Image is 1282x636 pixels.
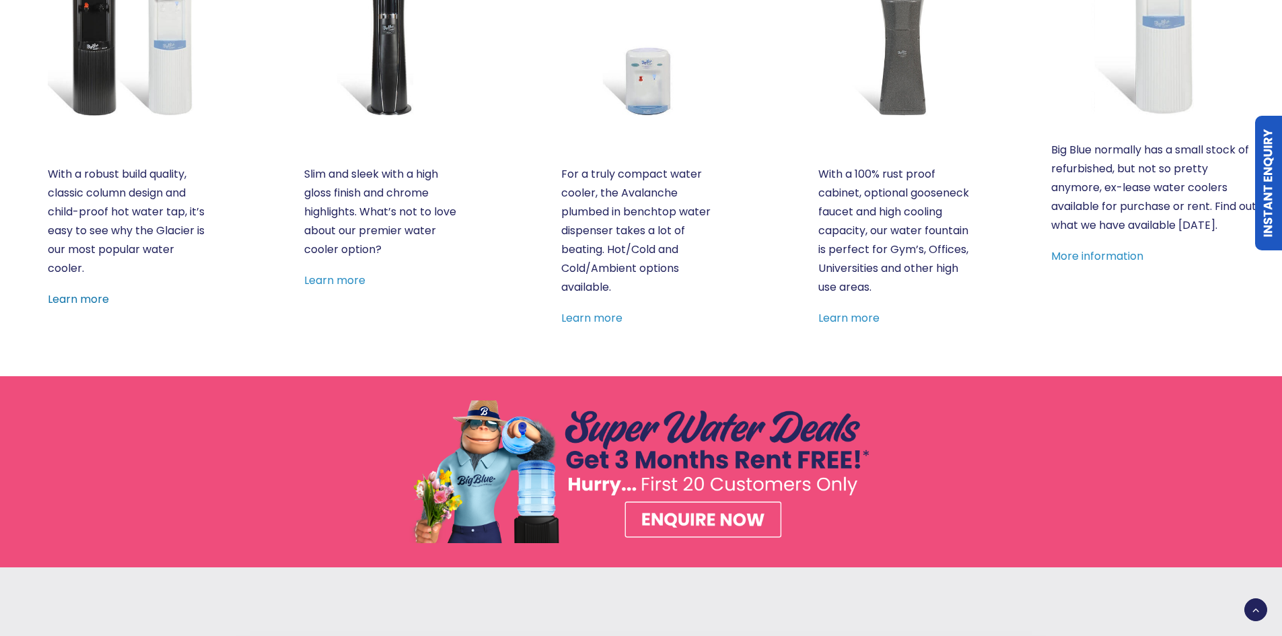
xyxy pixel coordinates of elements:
[1193,547,1263,617] iframe: Chatbot
[1051,248,1143,264] a: More information
[1255,116,1282,250] a: Instant Enquiry
[48,165,207,278] p: With a robust build quality, classic column design and child-proof hot water tap, it’s easy to se...
[1051,141,1259,235] p: Big Blue normally has a small stock of refurbished, but not so pretty anymore, ex-lease water coo...
[561,310,622,326] a: Learn more
[48,291,109,307] a: Learn more
[409,400,874,542] a: SUPER SPRING DEAL – Plumbed In
[818,310,880,326] a: Learn more
[818,165,978,297] p: With a 100% rust proof cabinet, optional gooseneck faucet and high cooling capacity, our water fo...
[304,273,365,288] a: Learn more
[561,165,721,297] p: For a truly compact water cooler, the Avalanche plumbed in benchtop water dispenser takes a lot o...
[304,165,464,259] p: Slim and sleek with a high gloss finish and chrome highlights. What’s not to love about our premi...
